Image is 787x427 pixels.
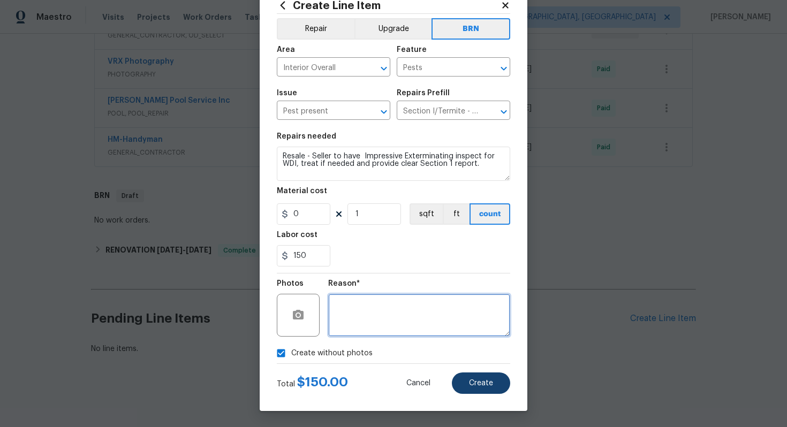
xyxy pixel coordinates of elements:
button: BRN [432,18,510,40]
span: $ 150.00 [297,376,348,388]
button: Cancel [389,372,448,394]
h5: Photos [277,280,304,287]
h5: Labor cost [277,231,317,239]
button: Open [376,61,391,76]
h5: Repairs needed [277,133,336,140]
h5: Material cost [277,187,327,195]
button: Create [452,372,510,394]
button: Open [496,61,511,76]
h5: Feature [397,46,427,54]
span: Create [469,379,493,387]
button: Open [496,104,511,119]
h5: Area [277,46,295,54]
button: count [470,203,510,225]
textarea: Resale - Seller to have Impressive Exterminating inspect for WDI, treat if needed and provide cle... [277,147,510,181]
button: Upgrade [354,18,432,40]
button: sqft [410,203,443,225]
div: Total [277,377,348,390]
h5: Repairs Prefill [397,89,450,97]
h5: Issue [277,89,297,97]
h5: Reason* [328,280,360,287]
span: Create without photos [291,348,373,359]
button: Open [376,104,391,119]
span: Cancel [406,379,430,387]
button: Repair [277,18,354,40]
button: ft [443,203,470,225]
